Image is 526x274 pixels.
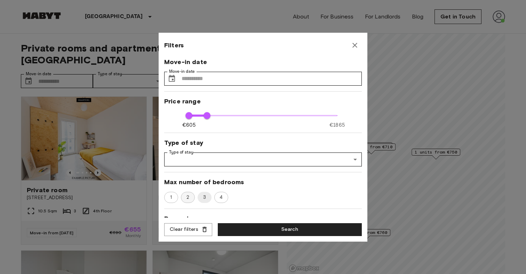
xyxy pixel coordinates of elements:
span: Price range [164,97,362,105]
span: Move-in date [164,58,362,66]
span: €605 [182,122,196,129]
span: 2 [183,194,193,201]
div: 4 [214,192,228,203]
span: Room size [164,214,362,223]
span: Filters [164,41,184,49]
div: 1 [164,192,178,203]
span: €1865 [329,122,345,129]
label: Move-in date [169,69,195,75]
span: 1 [166,194,176,201]
label: Type of stay [169,149,193,155]
div: 2 [181,192,195,203]
span: 4 [216,194,226,201]
button: Choose date [165,72,179,86]
span: 3 [199,194,210,201]
div: 3 [198,192,212,203]
button: Search [218,223,362,236]
button: Clear filters [164,223,212,236]
span: Max number of bedrooms [164,178,362,186]
span: Type of stay [164,139,362,147]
